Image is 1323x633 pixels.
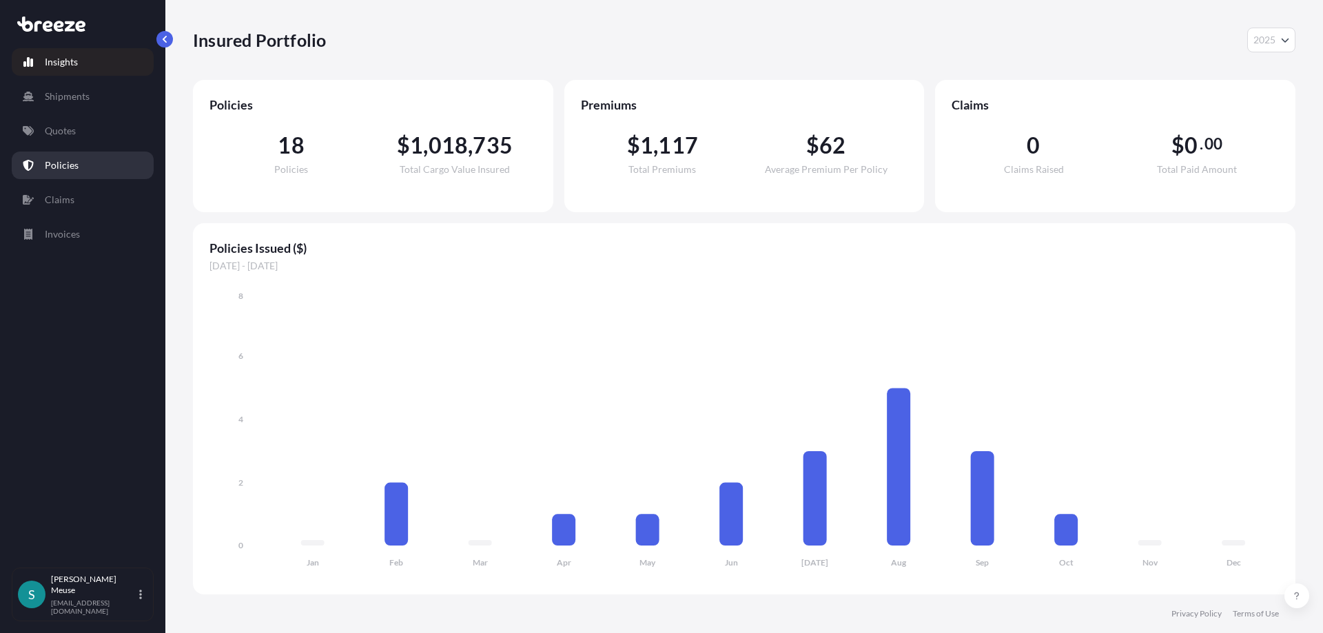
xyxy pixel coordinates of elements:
span: $ [806,134,819,156]
span: 0 [1027,134,1040,156]
span: . [1200,138,1203,149]
tspan: Oct [1059,557,1074,568]
span: 0 [1184,134,1198,156]
span: 62 [819,134,845,156]
span: Total Premiums [628,165,696,174]
tspan: Nov [1142,557,1158,568]
p: Invoices [45,227,80,241]
span: Total Paid Amount [1157,165,1237,174]
tspan: Dec [1227,557,1241,568]
p: [PERSON_NAME] Meuse [51,574,136,596]
span: 00 [1204,138,1222,149]
a: Invoices [12,220,154,248]
p: Insured Portfolio [193,29,326,51]
a: Claims [12,186,154,214]
tspan: Mar [473,557,488,568]
span: , [653,134,658,156]
span: Total Cargo Value Insured [400,165,510,174]
tspan: 4 [238,414,243,424]
p: Shipments [45,90,90,103]
button: Year Selector [1247,28,1295,52]
a: Quotes [12,117,154,145]
tspan: 6 [238,351,243,361]
tspan: 0 [238,540,243,550]
span: S [28,588,35,601]
a: Privacy Policy [1171,608,1222,619]
span: Policies [209,96,537,113]
a: Policies [12,152,154,179]
a: Insights [12,48,154,76]
tspan: Feb [389,557,403,568]
span: Policies [274,165,308,174]
span: $ [1171,134,1184,156]
span: Average Premium Per Policy [765,165,888,174]
span: 1 [410,134,423,156]
span: $ [627,134,640,156]
span: Premiums [581,96,908,113]
tspan: Sep [976,557,989,568]
span: , [423,134,428,156]
tspan: May [639,557,656,568]
span: Policies Issued ($) [209,240,1279,256]
p: [EMAIL_ADDRESS][DOMAIN_NAME] [51,599,136,615]
p: Policies [45,158,79,172]
tspan: 8 [238,291,243,301]
tspan: [DATE] [801,557,828,568]
span: 117 [658,134,698,156]
span: Claims Raised [1004,165,1064,174]
span: 2025 [1253,33,1275,47]
span: 018 [429,134,469,156]
tspan: 2 [238,477,243,488]
tspan: Jan [307,557,319,568]
a: Terms of Use [1233,608,1279,619]
tspan: Jun [725,557,738,568]
a: Shipments [12,83,154,110]
span: 18 [278,134,304,156]
span: [DATE] - [DATE] [209,259,1279,273]
span: 735 [473,134,513,156]
span: $ [397,134,410,156]
tspan: Apr [557,557,571,568]
span: Claims [952,96,1279,113]
p: Quotes [45,124,76,138]
p: Insights [45,55,78,69]
tspan: Aug [891,557,907,568]
p: Claims [45,193,74,207]
span: 1 [640,134,653,156]
span: , [468,134,473,156]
